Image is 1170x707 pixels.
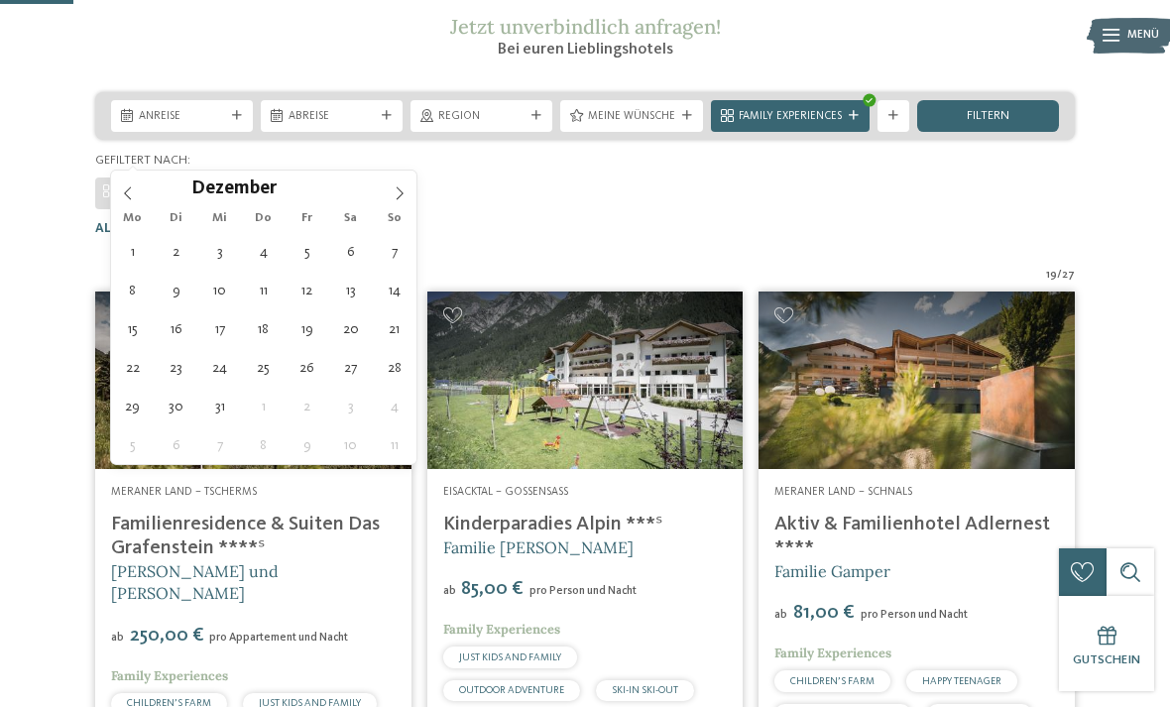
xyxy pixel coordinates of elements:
span: 81,00 € [789,603,858,623]
a: Aktiv & Familienhotel Adlernest **** [774,515,1050,558]
span: Familie [PERSON_NAME] [443,537,634,557]
span: Dezember 24, 2025 [200,348,239,387]
span: [PERSON_NAME] und [PERSON_NAME] [111,561,279,603]
span: Dezember 7, 2025 [375,232,413,271]
span: / [1057,268,1062,284]
a: Familienhotels gesucht? Hier findet ihr die besten! [427,292,744,469]
img: Kinderparadies Alpin ***ˢ [427,292,744,469]
span: Family Experiences [739,109,842,125]
span: HAPPY TEENAGER [922,676,1001,686]
span: Dezember 20, 2025 [331,309,370,348]
img: Familienhotels gesucht? Hier findet ihr die besten! [95,292,411,469]
a: Familienhotels gesucht? Hier findet ihr die besten! [759,292,1075,469]
span: Januar 6, 2026 [157,425,195,464]
span: 19 [1046,268,1057,284]
span: Januar 11, 2026 [375,425,413,464]
span: Dezember 25, 2025 [244,348,283,387]
span: CHILDREN’S FARM [790,676,875,686]
span: Meraner Land – Schnals [774,486,912,498]
span: Dezember 15, 2025 [113,309,152,348]
input: Year [277,177,342,198]
span: Januar 7, 2026 [200,425,239,464]
span: Family Experiences [111,667,228,684]
span: Dezember 30, 2025 [157,387,195,425]
span: Dezember 12, 2025 [288,271,326,309]
span: Bei euren Lieblingshotels [498,42,673,58]
a: Kinderparadies Alpin ***ˢ [443,515,662,534]
span: Januar 4, 2026 [375,387,413,425]
span: Di [155,212,198,225]
span: Januar 3, 2026 [331,387,370,425]
a: Gutschein [1059,596,1154,691]
span: Dezember 22, 2025 [113,348,152,387]
span: Dezember 4, 2025 [244,232,283,271]
span: Januar 9, 2026 [288,425,326,464]
span: Dezember 21, 2025 [375,309,413,348]
span: Januar 8, 2026 [244,425,283,464]
span: SKI-IN SKI-OUT [612,685,678,695]
span: Meine Wünsche [588,109,675,125]
span: Do [242,212,286,225]
span: Dezember 8, 2025 [113,271,152,309]
span: Mi [198,212,242,225]
span: 85,00 € [458,579,527,599]
span: Dezember [191,180,277,199]
span: Dezember 23, 2025 [157,348,195,387]
span: Januar 5, 2026 [113,425,152,464]
span: Eisacktal – Gossensass [443,486,568,498]
span: JUST KIDS AND FAMILY [459,652,561,662]
span: pro Person und Nacht [529,585,637,597]
span: Dezember 9, 2025 [157,271,195,309]
span: Dezember 17, 2025 [200,309,239,348]
span: ab [774,609,787,621]
span: Fr [286,212,329,225]
span: Dezember 6, 2025 [331,232,370,271]
span: ab [111,632,124,644]
span: Jetzt unverbindlich anfragen! [450,14,721,39]
span: Dezember 16, 2025 [157,309,195,348]
span: Dezember 31, 2025 [200,387,239,425]
span: Gefiltert nach: [95,154,190,167]
span: 27 [1062,268,1075,284]
span: Anreise [139,109,225,125]
span: Dezember 11, 2025 [244,271,283,309]
span: Dezember 14, 2025 [375,271,413,309]
span: Januar 1, 2026 [244,387,283,425]
span: 250,00 € [126,626,207,646]
span: Family Experiences [774,645,891,661]
span: Januar 2, 2026 [288,387,326,425]
span: Dezember 27, 2025 [331,348,370,387]
span: Abreise [289,109,375,125]
span: Dezember 5, 2025 [288,232,326,271]
span: So [373,212,416,225]
span: Dezember 3, 2025 [200,232,239,271]
span: Mo [111,212,155,225]
a: Familienresidence & Suiten Das Grafenstein ****ˢ [111,515,380,558]
span: Gutschein [1073,653,1140,666]
span: Dezember 2, 2025 [157,232,195,271]
span: Family Experiences [443,621,560,638]
span: Dezember 29, 2025 [113,387,152,425]
span: Dezember 13, 2025 [331,271,370,309]
span: filtern [967,110,1009,123]
span: Dezember 18, 2025 [244,309,283,348]
span: ab [443,585,456,597]
img: Aktiv & Familienhotel Adlernest **** [759,292,1075,469]
span: pro Person und Nacht [861,609,968,621]
span: Sa [329,212,373,225]
span: Familie Gamper [774,561,890,581]
span: Dezember 10, 2025 [200,271,239,309]
span: Januar 10, 2026 [331,425,370,464]
span: pro Appartement und Nacht [209,632,348,644]
span: Dezember 19, 2025 [288,309,326,348]
span: Alle Filter löschen [95,222,227,235]
span: Dezember 28, 2025 [375,348,413,387]
span: Dezember 26, 2025 [288,348,326,387]
span: Dezember 1, 2025 [113,232,152,271]
span: OUTDOOR ADVENTURE [459,685,564,695]
span: Meraner Land – Tscherms [111,486,257,498]
span: Region [438,109,525,125]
